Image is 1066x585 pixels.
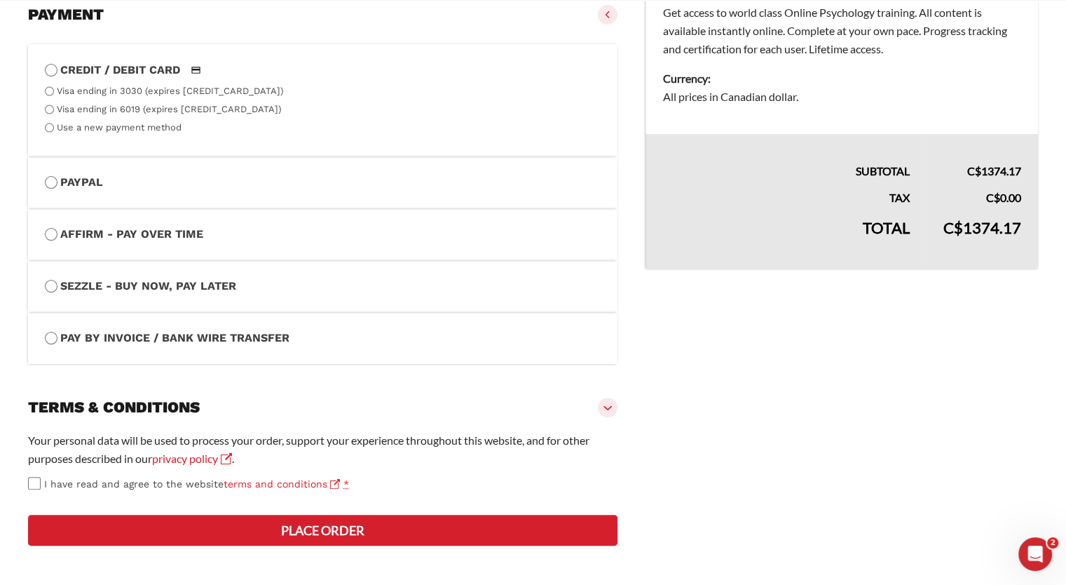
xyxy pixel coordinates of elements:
[986,191,1000,204] span: C$
[645,134,927,180] th: Subtotal
[45,173,601,191] label: PayPal
[645,180,927,207] th: Tax
[986,191,1021,204] bdi: 0.00
[152,452,232,465] a: privacy policy
[943,218,963,237] span: C$
[45,61,601,79] label: Credit / Debit Card
[45,332,57,344] input: Pay by Invoice / Bank Wire Transfer
[1047,537,1058,549] span: 2
[183,62,209,79] img: Credit / Debit Card
[645,207,927,269] th: Total
[967,164,981,177] span: C$
[28,5,104,25] h3: Payment
[45,225,601,243] label: Affirm - Pay over time
[663,4,1021,58] dd: Get access to world class Online Psychology training. All content is available instantly online. ...
[663,88,1021,106] dd: All prices in Canadian dollar.
[943,218,1021,237] bdi: 1374.17
[45,329,601,347] label: Pay by Invoice / Bank Wire Transfer
[28,477,41,490] input: I have read and agree to the websiteterms and conditions *
[28,431,617,468] p: Your personal data will be used to process your order, support your experience throughout this we...
[45,64,57,76] input: Credit / Debit CardCredit / Debit Card
[1018,537,1052,571] iframe: Intercom live chat
[45,280,57,292] input: Sezzle - Buy Now, Pay Later
[57,104,282,114] label: Visa ending in 6019 (expires [CREDIT_CARD_DATA])
[57,122,182,133] label: Use a new payment method
[45,176,57,189] input: PayPal
[57,86,284,96] label: Visa ending in 3030 (expires [CREDIT_CARD_DATA])
[45,228,57,241] input: Affirm - Pay over time
[28,398,200,417] h3: Terms & conditions
[28,515,617,546] button: Place order
[224,478,340,490] a: terms and conditions
[663,69,1021,88] dt: Currency:
[343,478,349,490] abbr: required
[44,478,340,490] span: I have read and agree to the website
[967,164,1021,177] bdi: 1374.17
[45,277,601,295] label: Sezzle - Buy Now, Pay Later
